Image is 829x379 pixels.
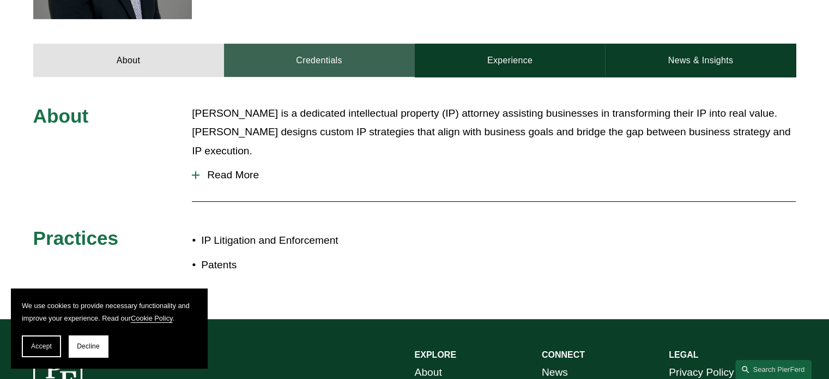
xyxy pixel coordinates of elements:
button: Read More [192,161,796,189]
p: IP Litigation and Enforcement [201,231,414,250]
a: Credentials [224,44,415,76]
strong: EXPLORE [415,350,456,359]
p: We use cookies to provide necessary functionality and improve your experience. Read our . [22,299,196,324]
button: Decline [69,335,108,357]
a: News & Insights [605,44,796,76]
span: Decline [77,342,100,350]
a: About [33,44,224,76]
a: Experience [415,44,606,76]
a: Search this site [735,360,812,379]
span: Accept [31,342,52,350]
strong: CONNECT [542,350,585,359]
section: Cookie banner [11,288,207,368]
p: Patents [201,256,414,275]
button: Accept [22,335,61,357]
span: Read More [199,169,796,181]
strong: LEGAL [669,350,698,359]
span: Practices [33,227,119,249]
p: [PERSON_NAME] is a dedicated intellectual property (IP) attorney assisting businesses in transfor... [192,104,796,161]
a: Cookie Policy [131,314,173,322]
span: About [33,105,89,127]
